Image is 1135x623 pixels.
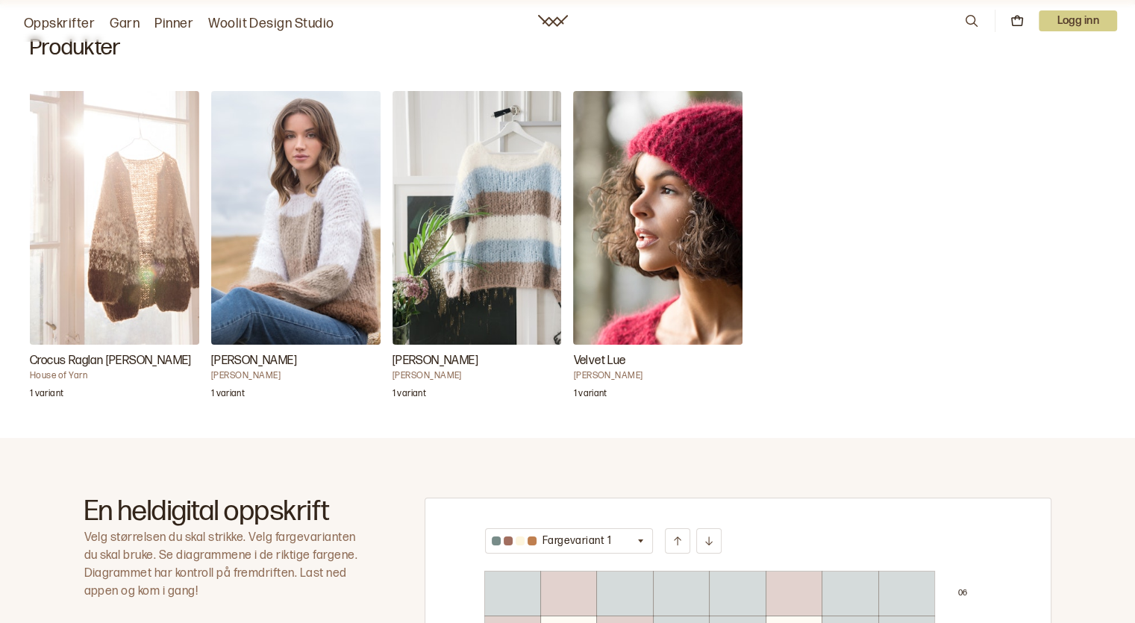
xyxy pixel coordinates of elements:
[24,13,95,34] a: Oppskrifter
[84,529,371,601] p: Velg størrelsen du skal strikke. Velg fargevarianten du skal bruke. Se diagrammene i de riktige f...
[393,352,562,370] h3: [PERSON_NAME]
[573,370,742,382] h4: [PERSON_NAME]
[393,91,562,408] a: Kari Genser
[393,370,562,382] h4: [PERSON_NAME]
[30,388,63,403] p: 1 variant
[30,370,199,382] h4: House of Yarn
[211,352,381,370] h3: [PERSON_NAME]
[110,13,140,34] a: Garn
[573,388,607,403] p: 1 variant
[208,13,334,34] a: Woolit Design Studio
[30,91,199,408] a: Crocus Raglan Jakke Lang
[211,388,245,403] p: 1 variant
[573,91,742,345] img: Ane Kydland ThomassenVelvet Lue
[30,352,199,370] h3: Crocus Raglan [PERSON_NAME]
[211,91,381,345] img: Trine Lise HøysethKari Genser
[211,91,381,408] a: Kari Genser
[958,588,968,598] p: 0 6
[393,388,426,403] p: 1 variant
[538,15,568,27] a: Woolit
[154,13,193,34] a: Pinner
[84,498,371,526] h2: En heldigital oppskrift
[573,352,742,370] h3: Velvet Lue
[30,91,199,345] img: House of YarnCrocus Raglan Jakke Lang
[485,528,654,554] button: Fargevariant 1
[543,533,612,548] p: Fargevariant 1
[1039,10,1117,31] p: Logg inn
[393,91,562,345] img: Trine Lise HøysethKari Genser
[573,91,742,408] a: Velvet Lue
[211,370,381,382] h4: [PERSON_NAME]
[1039,10,1117,31] button: User dropdown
